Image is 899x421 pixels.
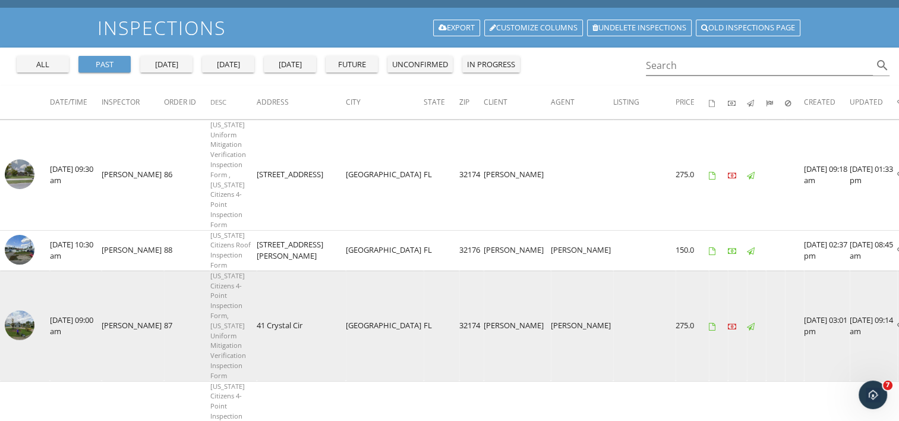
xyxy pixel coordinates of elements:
[459,271,484,381] td: 32174
[210,98,226,106] span: Desc
[587,20,692,36] a: Undelete inspections
[484,120,551,230] td: [PERSON_NAME]
[676,97,695,107] span: Price
[346,271,424,381] td: [GEOGRAPHIC_DATA]
[202,56,254,73] button: [DATE]
[50,86,102,119] th: Date/Time: Not sorted.
[210,86,257,119] th: Desc: Not sorted.
[5,235,34,265] img: streetview
[326,56,378,73] button: future
[484,97,507,107] span: Client
[50,230,102,271] td: [DATE] 10:30 am
[424,86,459,119] th: State: Not sorted.
[140,56,193,73] button: [DATE]
[210,231,251,269] span: [US_STATE] Citizens Roof Inspection Form
[21,59,64,71] div: all
[392,59,448,71] div: unconfirmed
[484,271,551,381] td: [PERSON_NAME]
[102,230,164,271] td: [PERSON_NAME]
[646,56,873,76] input: Search
[102,120,164,230] td: [PERSON_NAME]
[551,97,575,107] span: Agent
[164,120,210,230] td: 86
[5,310,34,340] img: streetview
[83,59,126,71] div: past
[50,97,87,107] span: Date/Time
[257,271,346,381] td: 41 Crystal Cir
[164,86,210,119] th: Order ID: Not sorted.
[164,271,210,381] td: 87
[676,271,709,381] td: 275.0
[484,230,551,271] td: [PERSON_NAME]
[257,120,346,230] td: [STREET_ADDRESS]
[676,86,709,119] th: Price: Not sorted.
[676,120,709,230] td: 275.0
[747,86,766,119] th: Published: Not sorted.
[424,230,459,271] td: FL
[859,381,887,409] iframe: Intercom live chat
[207,59,250,71] div: [DATE]
[424,120,459,230] td: FL
[346,230,424,271] td: [GEOGRAPHIC_DATA]
[613,97,639,107] span: Listing
[102,97,140,107] span: Inspector
[551,86,613,119] th: Agent: Not sorted.
[50,271,102,381] td: [DATE] 09:00 am
[424,271,459,381] td: FL
[804,97,835,107] span: Created
[484,86,551,119] th: Client: Not sorted.
[50,120,102,230] td: [DATE] 09:30 am
[145,59,188,71] div: [DATE]
[883,381,892,390] span: 7
[17,56,69,73] button: all
[804,271,850,381] td: [DATE] 03:01 pm
[346,120,424,230] td: [GEOGRAPHIC_DATA]
[462,56,520,73] button: in progress
[875,58,889,73] i: search
[5,159,34,189] img: streetview
[459,86,484,119] th: Zip: Not sorted.
[210,120,246,229] span: [US_STATE] Uniform Mitigation Verification Inspection Form , [US_STATE] Citizens 4-Point Inspecti...
[97,17,802,38] h1: Inspections
[467,59,515,71] div: in progress
[766,86,785,119] th: Submitted: Not sorted.
[459,120,484,230] td: 32174
[257,86,346,119] th: Address: Not sorted.
[257,97,289,107] span: Address
[804,230,850,271] td: [DATE] 02:37 pm
[330,59,373,71] div: future
[102,271,164,381] td: [PERSON_NAME]
[850,120,897,230] td: [DATE] 01:33 pm
[459,97,469,107] span: Zip
[78,56,131,73] button: past
[850,230,897,271] td: [DATE] 08:45 am
[551,230,613,271] td: [PERSON_NAME]
[728,86,747,119] th: Paid: Not sorted.
[696,20,800,36] a: Old inspections page
[484,20,583,36] a: Customize Columns
[804,120,850,230] td: [DATE] 09:18 am
[424,97,445,107] span: State
[850,97,883,107] span: Updated
[102,86,164,119] th: Inspector: Not sorted.
[346,97,361,107] span: City
[850,271,897,381] td: [DATE] 09:14 am
[433,20,480,36] a: Export
[210,271,246,380] span: [US_STATE] Citizens 4-Point Inspection Form, [US_STATE] Uniform Mitigation Verification Inspectio...
[387,56,453,73] button: unconfirmed
[164,230,210,271] td: 88
[269,59,311,71] div: [DATE]
[551,271,613,381] td: [PERSON_NAME]
[459,230,484,271] td: 32176
[785,86,804,119] th: Canceled: Not sorted.
[850,86,897,119] th: Updated: Not sorted.
[676,230,709,271] td: 150.0
[613,86,676,119] th: Listing: Not sorted.
[804,86,850,119] th: Created: Not sorted.
[709,86,728,119] th: Agreements signed: Not sorted.
[164,97,196,107] span: Order ID
[264,56,316,73] button: [DATE]
[257,230,346,271] td: [STREET_ADDRESS][PERSON_NAME]
[346,86,424,119] th: City: Not sorted.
